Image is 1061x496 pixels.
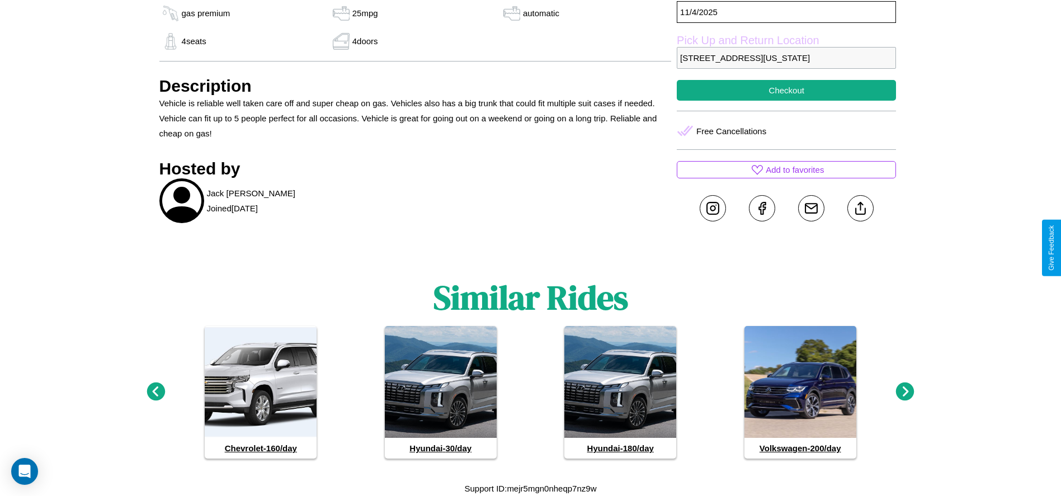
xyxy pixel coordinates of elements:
a: Hyundai-180/day [564,326,676,459]
div: Give Feedback [1048,225,1055,271]
p: Free Cancellations [696,124,766,139]
a: Chevrolet-160/day [205,326,317,459]
h4: Hyundai - 180 /day [564,438,676,459]
h4: Volkswagen - 200 /day [744,438,856,459]
h1: Similar Rides [433,275,628,320]
p: 11 / 4 / 2025 [677,1,896,23]
p: [STREET_ADDRESS][US_STATE] [677,47,896,69]
h4: Hyundai - 30 /day [385,438,497,459]
h4: Chevrolet - 160 /day [205,438,317,459]
p: 25 mpg [352,6,378,21]
img: gas [330,33,352,50]
p: Support ID: mejr5mgn0nheqp7nz9w [465,481,597,496]
img: gas [330,5,352,22]
a: Volkswagen-200/day [744,326,856,459]
div: Open Intercom Messenger [11,458,38,485]
img: gas [159,33,182,50]
p: 4 doors [352,34,378,49]
p: automatic [523,6,559,21]
p: Vehicle is reliable well taken care off and super cheap on gas. Vehicles also has a big trunk tha... [159,96,672,141]
p: Joined [DATE] [207,201,258,216]
h3: Hosted by [159,159,672,178]
p: 4 seats [182,34,206,49]
p: Jack [PERSON_NAME] [207,186,295,201]
button: Checkout [677,80,896,101]
p: Add to favorites [766,162,824,177]
img: gas [501,5,523,22]
button: Add to favorites [677,161,896,178]
h3: Description [159,77,672,96]
a: Hyundai-30/day [385,326,497,459]
label: Pick Up and Return Location [677,34,896,47]
img: gas [159,5,182,22]
p: gas premium [182,6,230,21]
